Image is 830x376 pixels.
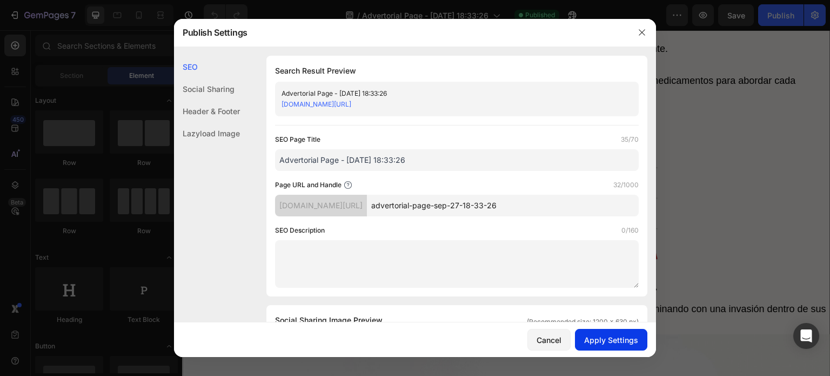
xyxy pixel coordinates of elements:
[275,134,320,145] label: SEO Page Title
[575,329,647,351] button: Apply Settings
[584,334,638,346] div: Apply Settings
[793,323,819,349] div: Open Intercom Messenger
[275,195,367,216] div: [DOMAIN_NAME][URL]
[275,180,342,190] label: Page URL and Handle
[99,45,614,72] span: Culpan a la edad, al estrés o a la genética. Prueban diferentes dietas, suplementos o medicamento...
[99,93,432,103] span: ¿Pero qué pasaría si todos estos problemas tuvieran la misma fuente oculta?
[537,334,561,346] div: Cancel
[174,56,240,78] div: SEO
[367,195,639,216] input: Handle
[282,100,351,108] a: [DOMAIN_NAME][URL]
[282,88,614,99] div: Advertorial Page - [DATE] 18:33:26
[163,108,486,270] img: gempages_586346688159941467-a809386b-dc82-49b1-bc00-8590d43bf520.png
[174,122,240,144] div: Lazyload Image
[621,225,639,236] label: 0/160
[275,314,383,327] span: Social Sharing Image Preview
[174,100,240,122] div: Header & Footer
[527,317,639,327] span: (Recommended size: 1200 x 630 px)
[275,225,325,236] label: SEO Description
[613,180,639,190] label: 32/1000
[275,64,639,77] h1: Search Result Preview
[275,149,639,171] input: Title
[621,134,639,145] label: 35/70
[527,329,571,351] button: Cancel
[99,13,486,24] span: La mayoría de las personas experimentan al menos tres de estos síntomas regularmente.
[174,18,628,47] div: Publish Settings
[174,78,240,100] div: Social Sharing
[2,273,644,300] span: ¿Qué pasaría si las investigaciones científicas mostraran que millones de [DEMOGRAPHIC_DATA] está...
